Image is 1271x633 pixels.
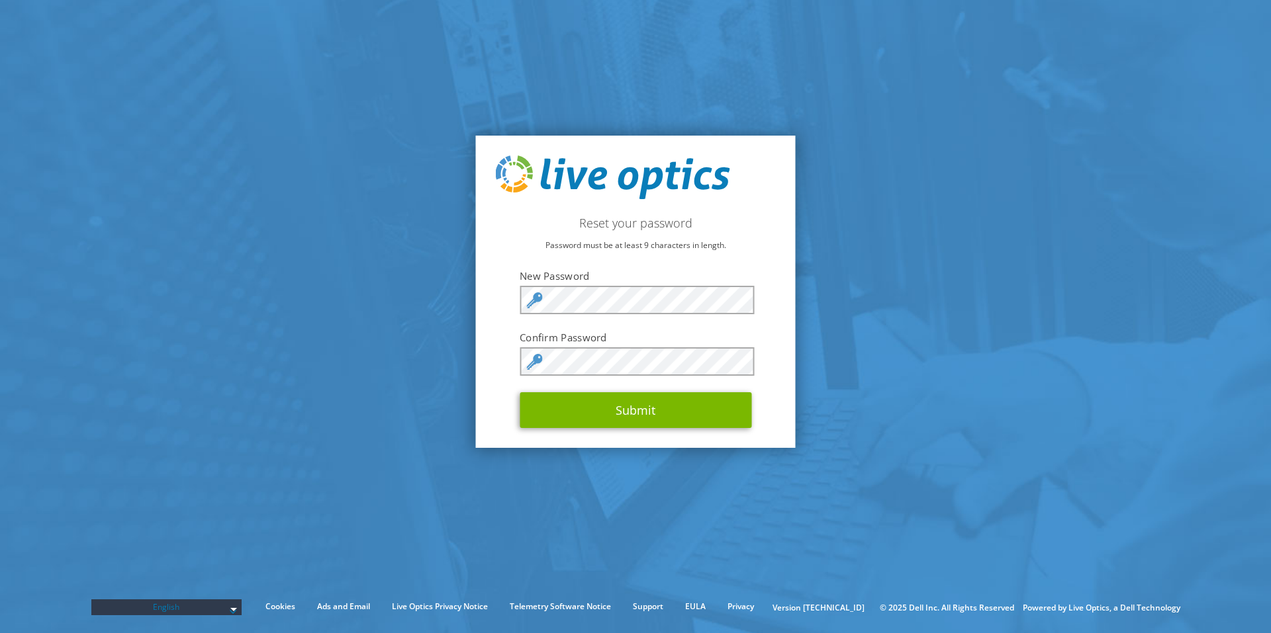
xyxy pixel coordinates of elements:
a: Cookies [256,599,305,614]
a: Support [623,599,673,614]
a: Telemetry Software Notice [500,599,621,614]
h2: Reset your password [496,216,776,230]
img: live_optics_svg.svg [496,155,730,199]
a: EULA [675,599,716,614]
label: New Password [520,269,751,282]
span: English [98,599,236,615]
li: Powered by Live Optics, a Dell Technology [1023,601,1180,615]
button: Submit [520,392,751,428]
li: Version [TECHNICAL_ID] [766,601,871,615]
a: Live Optics Privacy Notice [382,599,498,614]
a: Ads and Email [307,599,380,614]
a: Privacy [718,599,764,614]
li: © 2025 Dell Inc. All Rights Reserved [873,601,1021,615]
label: Confirm Password [520,331,751,344]
p: Password must be at least 9 characters in length. [496,238,776,253]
